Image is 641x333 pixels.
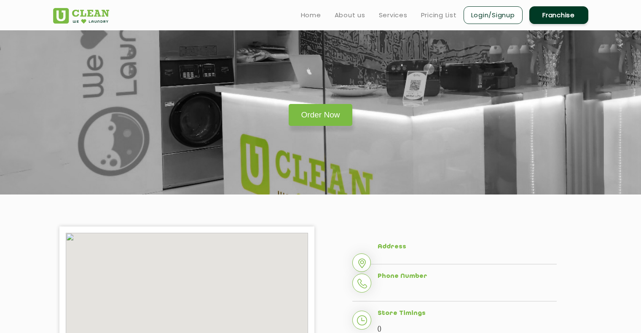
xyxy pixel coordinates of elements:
a: Franchise [529,6,588,24]
a: Login/Signup [464,6,523,24]
img: UClean Laundry and Dry Cleaning [53,8,109,24]
h5: Store Timings [378,310,557,317]
a: Pricing List [421,10,457,20]
a: Services [379,10,408,20]
a: Order Now [289,104,353,126]
a: About us [335,10,365,20]
h5: Address [378,243,557,251]
h5: Phone Number [378,273,557,280]
a: Home [301,10,321,20]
